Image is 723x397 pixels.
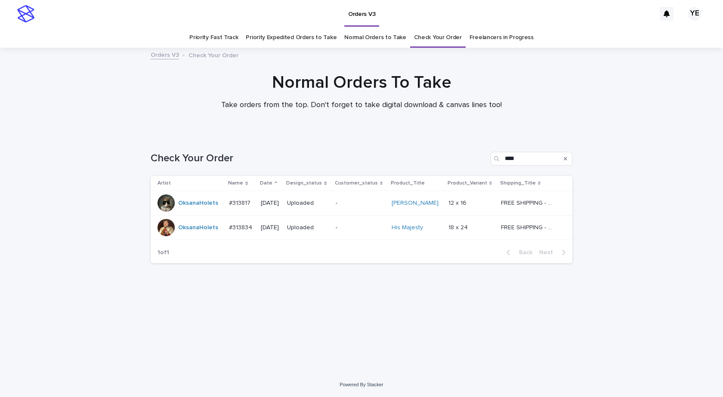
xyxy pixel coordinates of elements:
a: Normal Orders to Take [344,28,406,48]
p: - [336,200,385,207]
div: YE [688,7,701,21]
p: Product_Title [391,178,425,188]
button: Back [500,249,536,256]
a: His Majesty [392,224,423,231]
p: Name [228,178,243,188]
p: [DATE] [261,200,280,207]
a: [PERSON_NAME] [392,200,439,207]
a: OksanaHolets [178,200,218,207]
p: Design_status [286,178,322,188]
p: Artist [158,178,171,188]
p: Date [260,178,272,188]
p: [DATE] [261,224,280,231]
span: Back [514,249,532,255]
p: Shipping_Title [500,178,536,188]
p: Uploaded [287,224,328,231]
img: stacker-logo-s-only.png [17,5,34,22]
tr: OksanaHolets #313834#313834 [DATE]Uploaded-His Majesty 18 x 2418 x 24 FREE SHIPPING - preview in ... [151,215,572,240]
button: Next [536,249,572,256]
a: Priority Expedited Orders to Take [246,28,337,48]
span: Next [539,249,558,255]
a: Priority Fast Track [189,28,238,48]
input: Search [491,152,572,166]
p: 1 of 1 [151,242,176,263]
p: #313834 [229,222,254,231]
p: - [336,224,385,231]
p: Uploaded [287,200,328,207]
p: FREE SHIPPING - preview in 1-2 business days, after your approval delivery will take 5-10 b.d. [501,198,556,207]
p: FREE SHIPPING - preview in 1-2 business days, after your approval delivery will take 5-10 b.d. [501,222,556,231]
p: Product_Variant [448,178,487,188]
a: Powered By Stacker [340,382,383,387]
a: Freelancers in Progress [470,28,534,48]
a: Check Your Order [414,28,462,48]
p: 12 x 16 [448,198,468,207]
p: Take orders from the top. Don't forget to take digital download & canvas lines too! [189,101,534,110]
p: 18 x 24 [448,222,470,231]
p: Check Your Order [188,50,238,59]
h1: Normal Orders To Take [151,72,572,93]
a: Orders V3 [151,49,179,59]
h1: Check Your Order [151,152,487,165]
p: #313817 [229,198,252,207]
p: Customer_status [335,178,378,188]
tr: OksanaHolets #313817#313817 [DATE]Uploaded-[PERSON_NAME] 12 x 1612 x 16 FREE SHIPPING - preview i... [151,191,572,215]
a: OksanaHolets [178,224,218,231]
